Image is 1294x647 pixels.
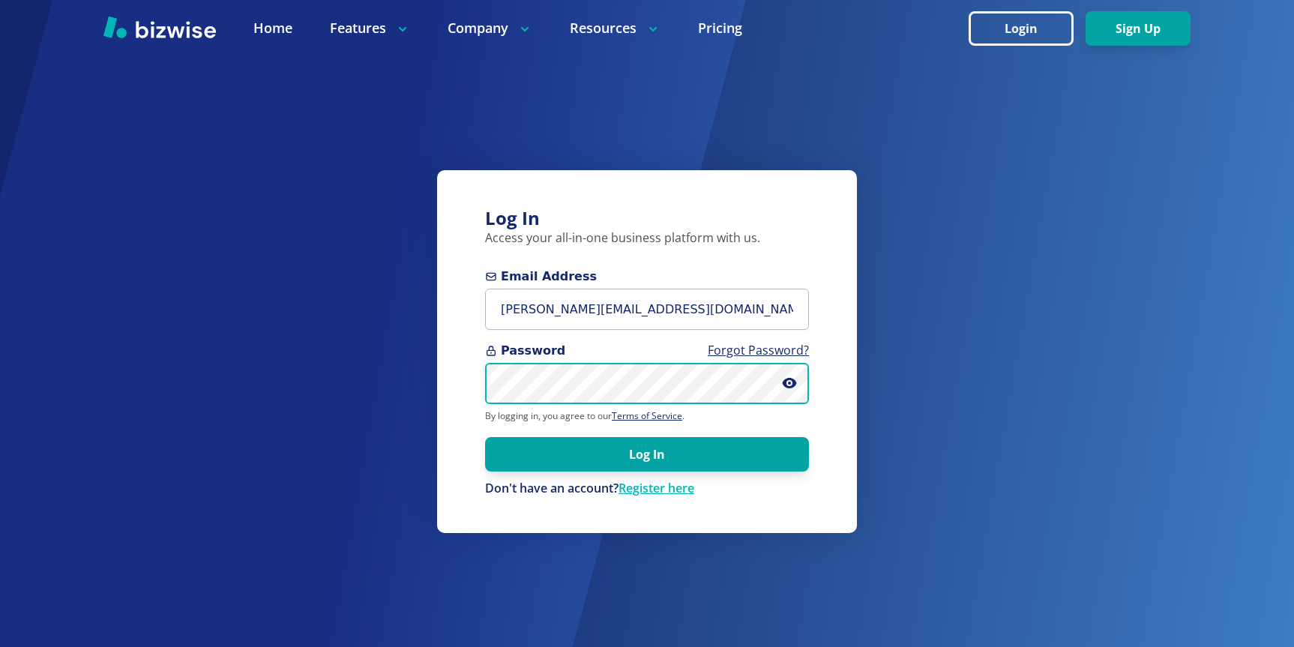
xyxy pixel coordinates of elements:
[1086,22,1191,36] a: Sign Up
[619,480,694,496] a: Register here
[485,342,809,360] span: Password
[708,342,809,358] a: Forgot Password?
[330,19,410,37] p: Features
[570,19,660,37] p: Resources
[612,409,682,422] a: Terms of Service
[698,19,742,37] a: Pricing
[253,19,292,37] a: Home
[485,230,809,247] p: Access your all-in-one business platform with us.
[485,437,809,472] button: Log In
[485,289,809,330] input: you@example.com
[103,16,216,38] img: Bizwise Logo
[485,206,809,231] h3: Log In
[485,481,809,497] div: Don't have an account?Register here
[485,268,809,286] span: Email Address
[448,19,532,37] p: Company
[485,410,809,422] p: By logging in, you agree to our .
[1086,11,1191,46] button: Sign Up
[969,11,1074,46] button: Login
[485,481,809,497] p: Don't have an account?
[969,22,1086,36] a: Login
